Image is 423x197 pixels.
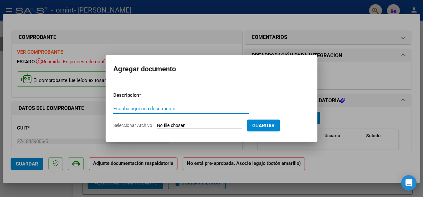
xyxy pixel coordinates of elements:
p: Descripcion [113,92,172,99]
span: Guardar [252,123,275,129]
button: Guardar [247,120,280,131]
span: Seleccionar Archivo [113,123,152,128]
div: Open Intercom Messenger [401,175,417,191]
h2: Agregar documento [113,63,310,75]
